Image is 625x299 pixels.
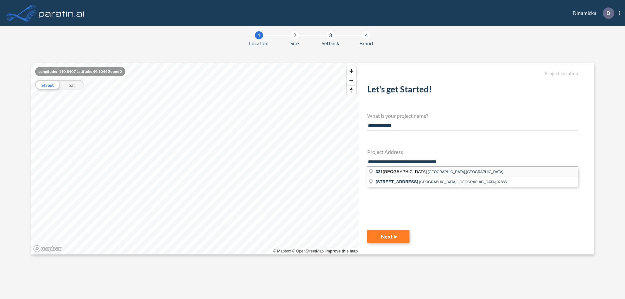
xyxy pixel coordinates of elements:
div: Dinamicka [563,7,620,19]
div: 2 [291,31,299,39]
button: Next [367,230,410,243]
a: Mapbox [273,249,291,253]
h4: What is your project name? [367,113,578,119]
div: Street [35,80,60,90]
span: Brand [359,39,373,47]
a: Improve this map [326,249,358,253]
p: D [606,10,610,16]
canvas: Map [31,63,359,254]
div: 4 [362,31,370,39]
button: Zoom out [347,76,356,85]
span: [GEOGRAPHIC_DATA],[GEOGRAPHIC_DATA] [428,170,503,174]
span: [STREET_ADDRESS] [376,179,418,184]
span: Location [249,39,269,47]
div: Longitude: -110.8407 Latitude: 49.1044 Zoom: 2 [35,67,125,76]
h5: Project Location [367,71,578,76]
div: 1 [255,31,263,39]
h2: Let's get Started! [367,84,578,97]
a: OpenStreetMap [292,249,324,253]
a: Mapbox homepage [33,245,62,252]
span: Site [290,39,299,47]
div: 3 [326,31,335,39]
img: logo [37,7,86,20]
span: [GEOGRAPHIC_DATA] [376,169,428,174]
span: Reset bearing to north [347,86,356,95]
span: Setback [322,39,339,47]
div: Sat [60,80,84,90]
button: Zoom in [347,66,356,76]
button: Reset bearing to north [347,85,356,95]
h4: Project Address [367,149,578,155]
span: [GEOGRAPHIC_DATA], [GEOGRAPHIC_DATA],07885 [419,180,507,184]
span: 321 [376,169,383,174]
